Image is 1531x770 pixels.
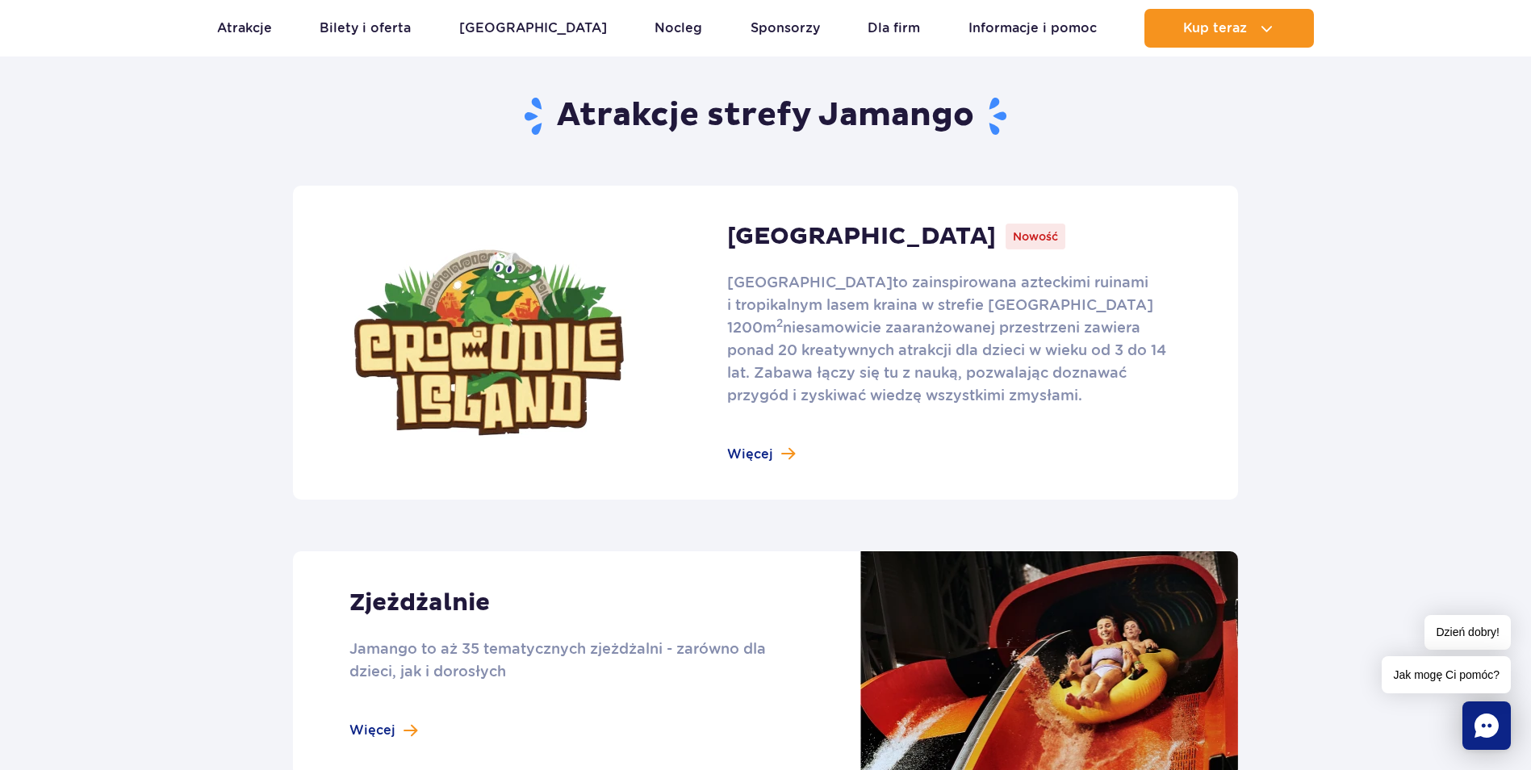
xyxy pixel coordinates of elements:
a: Informacje i pomoc [968,9,1097,48]
a: Dla firm [868,9,920,48]
h2: Atrakcje strefy Jamango [293,95,1238,137]
a: Nocleg [655,9,702,48]
a: Atrakcje [217,9,272,48]
span: Jak mogę Ci pomóc? [1382,656,1511,693]
a: [GEOGRAPHIC_DATA] [459,9,607,48]
a: Sponsorzy [751,9,820,48]
a: Bilety i oferta [320,9,411,48]
button: Kup teraz [1144,9,1314,48]
span: Dzień dobry! [1424,615,1511,650]
div: Chat [1462,701,1511,750]
span: Kup teraz [1183,21,1247,36]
